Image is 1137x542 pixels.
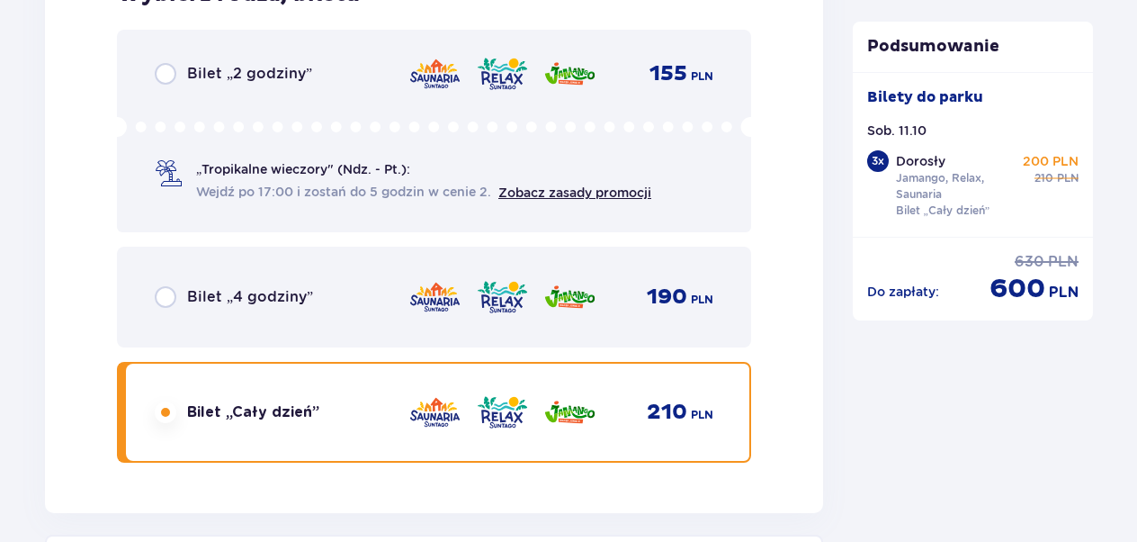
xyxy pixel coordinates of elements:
[476,278,529,316] img: Relax
[647,399,687,426] span: 210
[896,152,945,170] p: Dorosły
[187,64,312,84] span: Bilet „2 godziny”
[187,287,313,307] span: Bilet „4 godziny”
[691,68,713,85] span: PLN
[691,407,713,423] span: PLN
[187,402,319,422] span: Bilet „Cały dzień”
[543,55,596,93] img: Jamango
[1048,252,1079,272] span: PLN
[853,36,1094,58] p: Podsumowanie
[1049,283,1079,303] span: PLN
[647,284,687,311] span: 190
[498,185,651,200] a: Zobacz zasady promocji
[896,203,990,219] p: Bilet „Cały dzień”
[649,60,687,87] span: 155
[1015,252,1044,272] span: 630
[543,278,596,316] img: Jamango
[543,393,596,431] img: Jamango
[867,87,983,107] p: Bilety do parku
[867,283,939,301] p: Do zapłaty :
[476,393,529,431] img: Relax
[408,393,461,431] img: Saunaria
[867,150,889,172] div: 3 x
[476,55,529,93] img: Relax
[196,183,491,201] span: Wejdź po 17:00 i zostań do 5 godzin w cenie 2.
[867,122,927,140] p: Sob. 11.10
[408,278,461,316] img: Saunaria
[896,170,1020,203] p: Jamango, Relax, Saunaria
[408,55,461,93] img: Saunaria
[1023,152,1079,170] p: 200 PLN
[1034,170,1053,186] span: 210
[691,292,713,308] span: PLN
[989,272,1045,306] span: 600
[196,160,410,178] span: „Tropikalne wieczory" (Ndz. - Pt.):
[1057,170,1079,186] span: PLN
